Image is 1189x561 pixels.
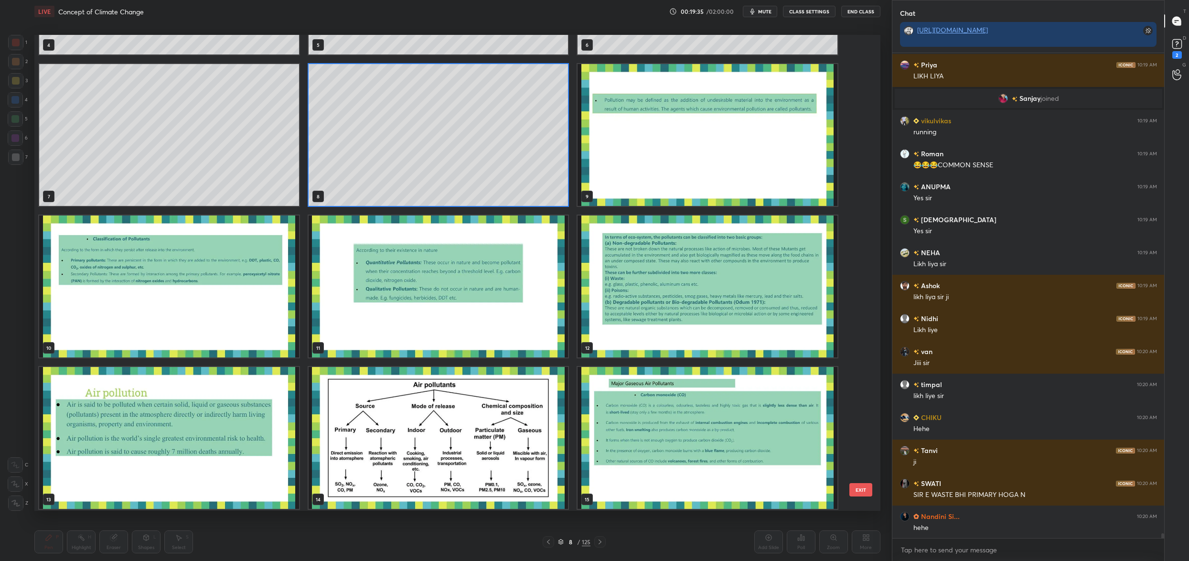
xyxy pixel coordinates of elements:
[900,512,910,521] img: 8c5292e53d7044b7845108182a4dbde2.jpg
[913,481,919,486] img: no-rating-badge.077c3623.svg
[309,367,568,509] img: 1759897770NNRELL.pdf
[913,490,1157,500] div: SIR E WASTE BHI PRIMARY HOGA N
[900,215,910,225] img: 3
[34,35,864,511] div: grid
[892,0,923,26] p: Chat
[849,483,872,496] button: EXIT
[1116,283,1135,289] img: iconic-dark.1390631f.png
[913,283,919,289] img: no-rating-badge.077c3623.svg
[919,280,940,291] h6: Ashok
[919,412,942,422] h6: CHIKU
[913,349,919,355] img: no-rating-badge.077c3623.svg
[913,184,919,190] img: no-rating-badge.077c3623.svg
[919,313,938,324] h6: Nidhi
[919,379,942,389] h6: timpal
[913,514,919,519] img: Learner_Badge_hustler_a18805edde.svg
[1172,51,1182,59] div: 2
[8,457,28,473] div: C
[913,316,919,322] img: no-rating-badge.077c3623.svg
[8,54,28,69] div: 2
[913,250,919,256] img: no-rating-badge.077c3623.svg
[900,479,910,488] img: 3
[8,73,28,88] div: 3
[783,6,836,17] button: CLASS SETTINGS
[904,26,913,35] img: 8a00575793784efba19b0fb88d013578.jpg
[913,382,919,388] img: no-rating-badge.077c3623.svg
[1011,97,1017,102] img: no-rating-badge.077c3623.svg
[1137,481,1157,486] div: 10:20 AM
[39,216,299,357] img: 1759897770NNRELL.pdf
[919,445,938,455] h6: Tanvi
[913,424,1157,434] div: Hehe
[578,216,837,357] img: 1759897770NNRELL.pdf
[1137,382,1157,388] div: 10:20 AM
[913,457,1157,467] div: ji
[1116,349,1135,355] img: iconic-dark.1390631f.png
[34,6,54,17] div: LIVE
[566,539,575,545] div: 8
[8,496,28,511] div: Z
[39,367,299,509] img: 1759897770NNRELL.pdf
[919,149,943,159] h6: Roman
[8,111,28,127] div: 5
[892,53,1165,539] div: grid
[917,25,988,34] a: [URL][DOMAIN_NAME]
[913,415,919,421] img: Learner_Badge_beginner_1_8b307cf2a0.svg
[743,6,777,17] button: mute
[900,446,910,455] img: 9296cd641cc2405ebc11681303e3215a.jpg
[919,511,960,521] h6: Nandini Si...
[913,358,1157,368] div: Jiii sir
[913,325,1157,335] div: Likh liye
[1116,481,1135,486] img: iconic-dark.1390631f.png
[1137,184,1157,190] div: 10:19 AM
[913,523,1157,533] div: hehe
[1019,95,1040,102] span: Sanjay
[1137,514,1157,519] div: 10:20 AM
[1137,217,1157,223] div: 10:19 AM
[8,92,28,108] div: 4
[900,314,910,324] img: default.png
[913,292,1157,302] div: likh liya sir ji
[582,538,590,546] div: 125
[913,63,919,68] img: no-rating-badge.077c3623.svg
[913,194,1157,203] div: Yes sir
[913,118,919,124] img: Learner_Badge_beginner_1_8b307cf2a0.svg
[913,217,919,223] img: no-rating-badge.077c3623.svg
[900,347,910,356] img: 1d2cbe7950514354bbd5f22b2b1ab9dc.jpg
[913,72,1157,81] div: LIKH LIYA
[8,150,28,165] div: 7
[309,216,568,357] img: 1759897770NNRELL.pdf
[913,151,919,157] img: no-rating-badge.077c3623.svg
[1137,349,1157,355] div: 10:20 AM
[900,281,910,291] img: 1d3e4f48547346b4a581f9977bce97a6.jpg
[1116,316,1135,322] img: iconic-dark.1390631f.png
[1137,250,1157,256] div: 10:19 AM
[1137,283,1157,289] div: 10:19 AM
[913,259,1157,269] div: Likh liya sir
[8,476,28,492] div: X
[900,182,910,192] img: 5f10e02224f243febadd0b0f76a28fbd.jpg
[8,130,28,146] div: 6
[913,128,1157,137] div: running
[919,478,941,488] h6: SWATI
[913,391,1157,401] div: likh liye sir
[913,448,919,453] img: no-rating-badge.077c3623.svg
[919,346,932,356] h6: van
[577,539,580,545] div: /
[1040,95,1059,102] span: joined
[1183,8,1186,15] p: T
[919,248,940,258] h6: NEHA
[1182,61,1186,68] p: G
[578,367,837,509] img: 1759897770NNRELL.pdf
[58,7,144,16] h4: Concept of Climate Change
[900,60,910,70] img: 94fe3ad444f14e448a7508abba0203c3.jpg
[841,6,880,17] button: End Class
[1137,151,1157,157] div: 10:19 AM
[1183,34,1186,42] p: D
[1137,62,1157,68] div: 10:19 AM
[1137,118,1157,124] div: 10:19 AM
[919,182,951,192] h6: ANUPMA
[900,149,910,159] img: 7d114a6d049f40acb9dbe15478915ac0.jpg
[8,35,27,50] div: 1
[1137,448,1157,453] div: 10:20 AM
